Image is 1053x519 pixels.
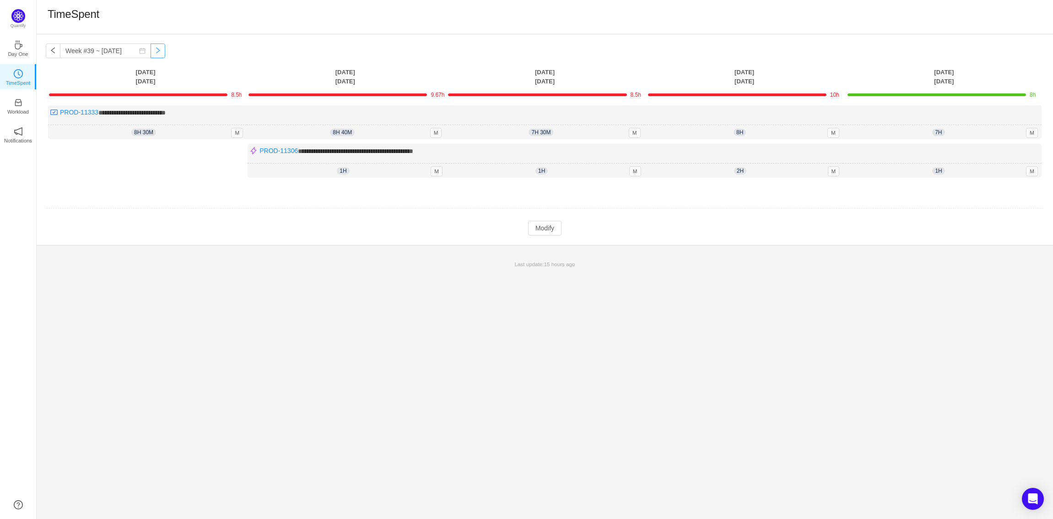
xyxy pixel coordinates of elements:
[7,108,29,116] p: Workload
[11,23,26,29] p: Quantify
[932,129,945,136] span: 7h
[431,166,443,176] span: M
[8,50,28,58] p: Day One
[46,67,245,86] th: [DATE] [DATE]
[14,98,23,107] i: icon: inbox
[631,92,641,98] span: 8.5h
[844,67,1044,86] th: [DATE] [DATE]
[259,147,298,154] a: PROD-11306
[231,128,243,138] span: M
[14,69,23,78] i: icon: clock-circle
[431,92,444,98] span: 9.67h
[629,166,641,176] span: M
[14,72,23,81] a: icon: clock-circleTimeSpent
[14,127,23,136] i: icon: notification
[337,167,349,175] span: 1h
[60,44,151,58] input: Select a week
[830,92,839,98] span: 10h
[231,92,242,98] span: 8.5h
[535,167,548,175] span: 1h
[629,128,641,138] span: M
[14,500,23,509] a: icon: question-circle
[1022,488,1044,510] div: Open Intercom Messenger
[151,44,165,58] button: icon: right
[139,48,146,54] i: icon: calendar
[14,130,23,139] a: icon: notificationNotifications
[60,109,98,116] a: PROD-11333
[1030,92,1036,98] span: 8h
[245,67,445,86] th: [DATE] [DATE]
[14,40,23,49] i: icon: coffee
[6,79,31,87] p: TimeSpent
[11,9,25,23] img: Quantify
[430,128,442,138] span: M
[528,221,562,235] button: Modify
[544,261,575,267] span: 15 hours ago
[932,167,945,175] span: 1h
[14,43,23,52] a: icon: coffeeDay One
[14,101,23,110] a: icon: inboxWorkload
[645,67,844,86] th: [DATE] [DATE]
[734,129,746,136] span: 8h
[4,137,32,145] p: Notifications
[445,67,644,86] th: [DATE] [DATE]
[46,44,60,58] button: icon: left
[48,7,99,21] h1: TimeSpent
[1026,128,1038,138] span: M
[827,128,839,138] span: M
[330,129,355,136] span: 8h 40m
[131,129,156,136] span: 8h 30m
[514,261,575,267] span: Last update:
[734,167,746,175] span: 2h
[250,147,257,154] img: 10307
[828,166,840,176] span: M
[50,109,58,116] img: 10300
[529,129,553,136] span: 7h 30m
[1026,166,1038,176] span: M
